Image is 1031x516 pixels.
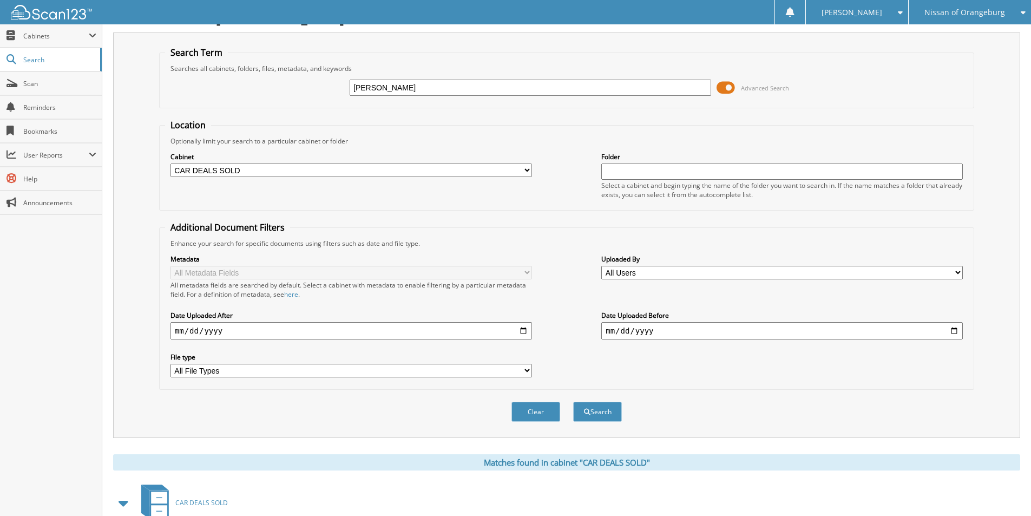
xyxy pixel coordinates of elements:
span: Announcements [23,198,96,207]
div: Optionally limit your search to a particular cabinet or folder [165,136,968,146]
input: start [170,322,532,339]
div: All metadata fields are searched by default. Select a cabinet with metadata to enable filtering b... [170,280,532,299]
input: end [601,322,963,339]
iframe: Chat Widget [977,464,1031,516]
span: CAR DEALS SOLD [175,498,228,507]
span: Reminders [23,103,96,112]
legend: Search Term [165,47,228,58]
span: Cabinets [23,31,89,41]
span: Bookmarks [23,127,96,136]
img: scan123-logo-white.svg [11,5,92,19]
label: File type [170,352,532,362]
span: Nissan of Orangeburg [924,9,1005,16]
div: Matches found in cabinet "CAR DEALS SOLD" [113,454,1020,471]
button: Search [573,402,622,422]
span: Scan [23,79,96,88]
span: [PERSON_NAME] [822,9,882,16]
div: Enhance your search for specific documents using filters such as date and file type. [165,239,968,248]
span: Search [23,55,95,64]
a: here [284,290,298,299]
legend: Additional Document Filters [165,221,290,233]
span: User Reports [23,151,89,160]
button: Clear [511,402,560,422]
div: Searches all cabinets, folders, files, metadata, and keywords [165,64,968,73]
label: Folder [601,152,963,161]
label: Date Uploaded After [170,311,532,320]
span: Help [23,174,96,184]
label: Uploaded By [601,254,963,264]
legend: Location [165,119,211,131]
div: Select a cabinet and begin typing the name of the folder you want to search in. If the name match... [601,181,963,199]
label: Metadata [170,254,532,264]
label: Date Uploaded Before [601,311,963,320]
label: Cabinet [170,152,532,161]
span: Advanced Search [741,84,789,92]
